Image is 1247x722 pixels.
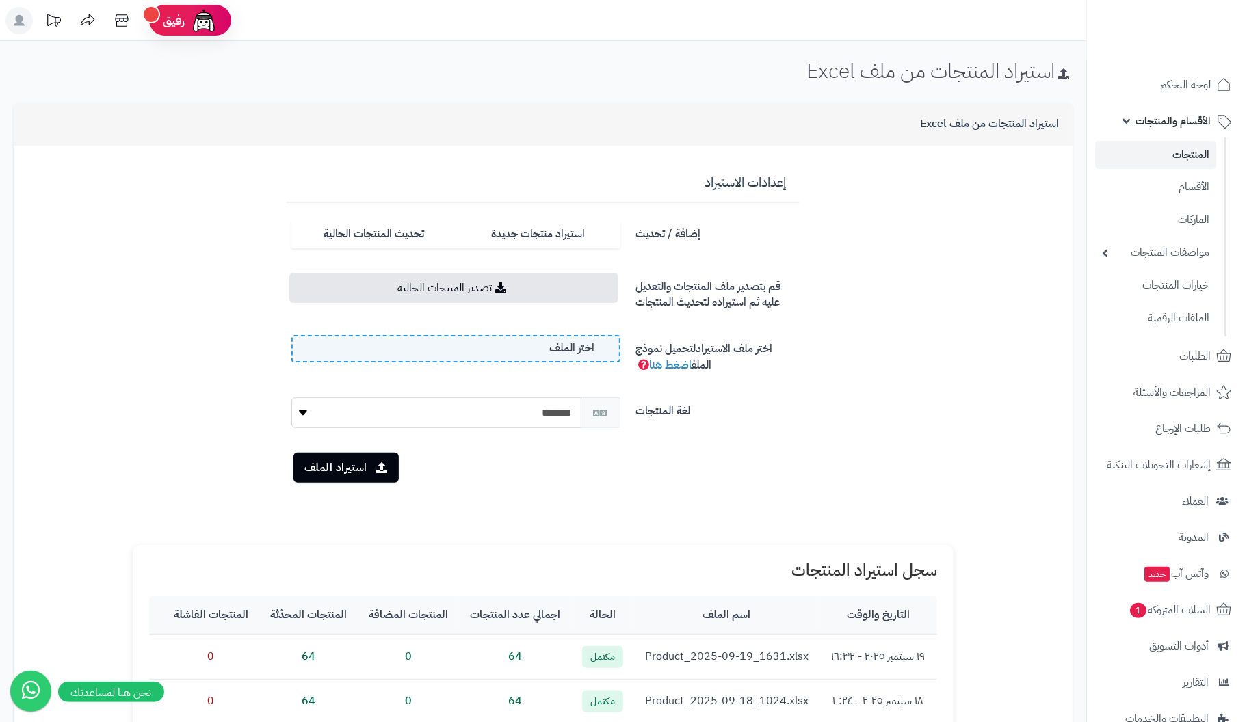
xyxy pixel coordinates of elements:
a: اضغط هنا [650,357,692,373]
th: اجمالي عدد المنتجات [459,596,571,634]
span: جديد [1144,567,1170,582]
a: إشعارات التحويلات البنكية [1095,449,1239,481]
td: 0 [358,634,459,679]
span: الطلبات [1179,347,1211,366]
span: رفيق [163,12,185,29]
td: 64 [259,634,358,679]
td: ١٩ سبتمبر ٢٠٢٥ - ١٦:٣٢ [819,634,937,679]
label: إضافة / تحديث [631,220,805,242]
span: الأقسام والمنتجات [1136,111,1211,131]
span: العملاء [1182,492,1209,511]
h1: سجل استيراد المنتجات [149,561,937,579]
span: مكتمل [582,691,623,712]
a: طلبات الإرجاع [1095,412,1239,445]
a: الملفات الرقمية [1095,304,1216,333]
span: لتحميل نموذج الملف [636,340,712,373]
label: اختر ملف الاستيراد [631,335,805,373]
a: تصدير المنتجات الحالية [289,273,618,303]
td: 0 [163,634,259,679]
a: المدونة [1095,521,1239,554]
span: طلبات الإرجاع [1155,419,1211,438]
th: المنتجات المحدّثة [259,596,358,634]
a: مواصفات المنتجات [1095,238,1216,267]
a: لوحة التحكم [1095,68,1239,101]
a: الماركات [1095,205,1216,235]
span: وآتس آب [1143,564,1209,583]
span: مكتمل [582,646,623,668]
label: تحديث المنتجات الحالية [291,220,456,248]
th: اسم الملف [634,596,819,634]
span: التقارير [1183,673,1209,692]
span: المراجعات والأسئلة [1133,383,1211,402]
span: إعدادات الاستيراد [705,173,786,191]
a: تحديثات المنصة [36,7,70,38]
a: التقارير [1095,666,1239,699]
a: وآتس آبجديد [1095,557,1239,590]
a: المنتجات [1095,141,1216,169]
a: السلات المتروكة1 [1095,593,1239,626]
th: المنتجات المضافة [358,596,459,634]
th: التاريخ والوقت [819,596,937,634]
span: اختر الملف [550,340,595,356]
th: الحالة [571,596,634,634]
a: العملاء [1095,485,1239,518]
span: السلات المتروكة [1129,600,1211,619]
a: الأقسام [1095,172,1216,202]
a: الطلبات [1095,340,1239,373]
button: استيراد الملف [293,453,399,483]
span: المدونة [1179,528,1209,547]
img: ai-face.png [190,7,218,34]
label: قم بتصدير ملف المنتجات والتعديل عليه ثم استيراده لتحديث المنتجات [631,273,805,310]
span: إشعارات التحويلات البنكية [1107,455,1211,474]
span: 1 [1130,603,1146,618]
a: أدوات التسويق [1095,630,1239,663]
h3: استيراد المنتجات من ملف Excel [920,118,1059,131]
td: Product_2025-09-19_1631.xlsx [634,634,819,679]
label: لغة المنتجات [631,397,805,419]
label: استيراد منتجات جديدة [456,220,620,248]
h1: استيراد المنتجات من ملف Excel [806,59,1073,82]
th: المنتجات الفاشلة [163,596,259,634]
a: المراجعات والأسئلة [1095,376,1239,409]
span: لوحة التحكم [1160,75,1211,94]
td: 64 [459,634,571,679]
a: خيارات المنتجات [1095,271,1216,300]
span: أدوات التسويق [1149,637,1209,656]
